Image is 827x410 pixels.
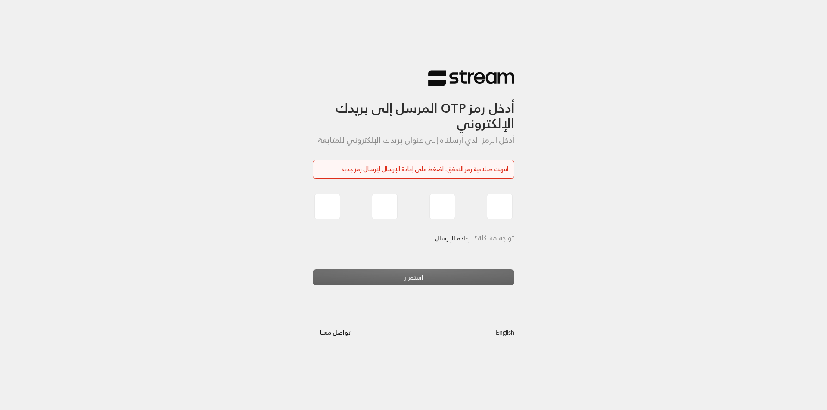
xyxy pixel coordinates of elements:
h5: أدخل الرمز الذي أرسلناه إلى عنوان بريدك الإلكتروني للمتابعة [313,136,514,145]
a: English [496,324,514,340]
span: تواجه مشكلة؟ [474,232,514,244]
a: تواصل معنا [313,327,358,338]
div: انتهت صلاحية رمز التحقق، اضغط على إعادة الإرسال لإرسال رمز جديد [319,165,508,174]
button: تواصل معنا [313,324,358,340]
h3: أدخل رمز OTP المرسل إلى بريدك الإلكتروني [313,86,514,132]
img: Stream Logo [428,70,514,86]
a: إعادة الإرسال [435,229,470,247]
